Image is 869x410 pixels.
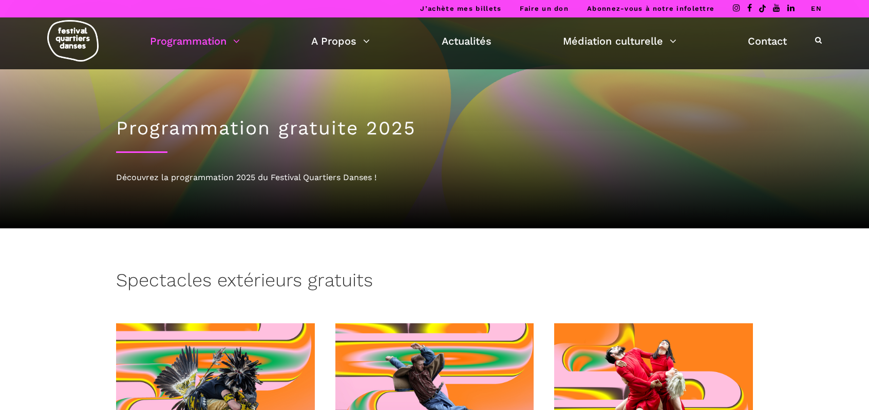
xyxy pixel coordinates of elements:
[116,171,753,184] div: Découvrez la programmation 2025 du Festival Quartiers Danses !
[150,32,240,50] a: Programmation
[520,5,569,12] a: Faire un don
[563,32,676,50] a: Médiation culturelle
[47,20,99,62] img: logo-fqd-med
[748,32,787,50] a: Contact
[587,5,714,12] a: Abonnez-vous à notre infolettre
[420,5,501,12] a: J’achète mes billets
[311,32,370,50] a: A Propos
[442,32,492,50] a: Actualités
[116,269,373,295] h3: Spectacles extérieurs gratuits
[811,5,822,12] a: EN
[116,117,753,140] h1: Programmation gratuite 2025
